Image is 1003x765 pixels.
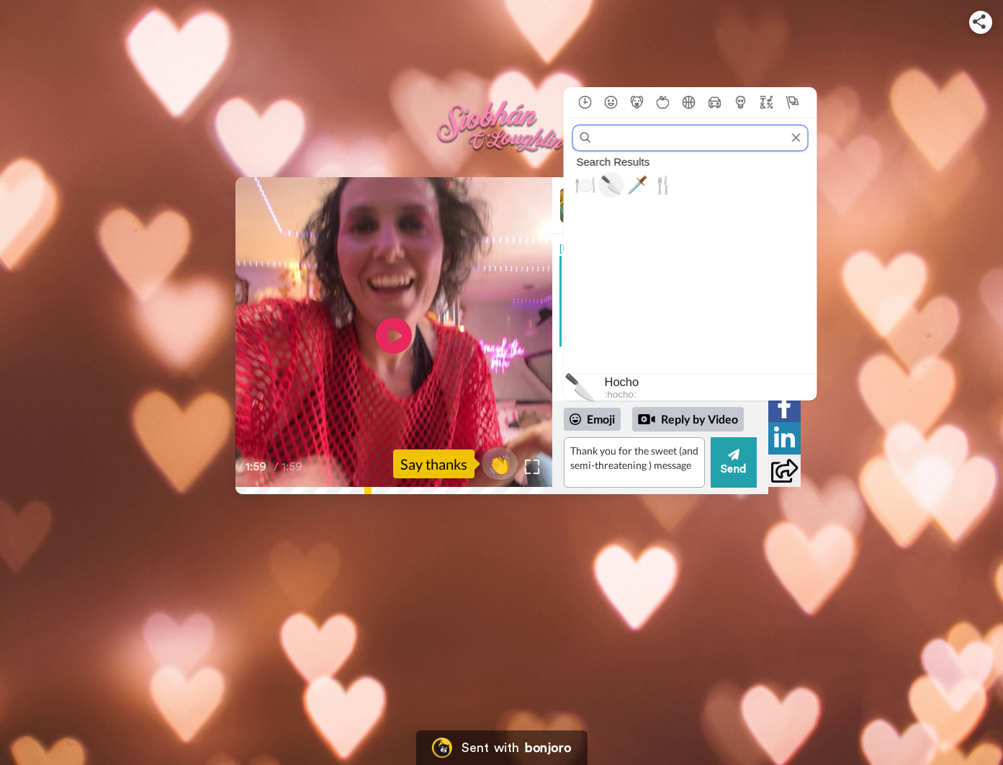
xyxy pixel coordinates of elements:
div: Say thanks [393,449,474,478]
button: 👏 [482,447,518,480]
div: Send [PERSON_NAME] a reply. [552,352,768,405]
div: Reply by Video [638,411,655,428]
span: / [274,458,279,475]
div: Reply by Video [632,407,744,431]
button: Send [711,437,757,488]
span: 1:59 [246,458,271,475]
span: 👏 [482,452,518,475]
img: ic_share.svg [973,14,986,29]
img: Profile Image [560,188,595,223]
img: Full screen [525,460,539,474]
img: logo [435,98,567,156]
span: 1:59 [282,458,307,475]
textarea: Thank you for the sweet (and semi-threatening ) message [564,437,705,488]
div: Emoji [564,408,621,431]
div: [PERSON_NAME] [552,234,768,256]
